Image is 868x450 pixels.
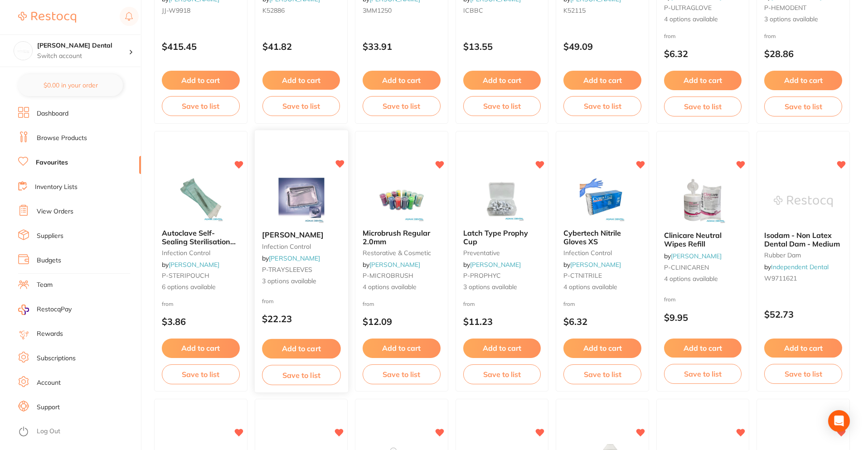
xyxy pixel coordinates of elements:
span: by [162,261,219,269]
a: Favourites [36,158,68,167]
button: Save to list [563,364,641,384]
h4: Smiline Dental [37,41,129,50]
p: $52.73 [764,309,842,319]
button: Save to list [363,96,441,116]
button: Save to list [262,96,340,116]
a: Support [37,403,60,412]
a: Browse Products [37,134,87,143]
b: Latch Type Prophy Cup [463,229,541,246]
p: Switch account [37,52,129,61]
button: $0.00 in your order [18,74,123,96]
p: $33.91 [363,41,441,52]
button: Save to list [262,365,340,385]
span: Isodam - Non Latex Dental Dam - Medium [764,231,840,248]
a: [PERSON_NAME] [470,261,521,269]
span: by [664,252,722,260]
span: P-MICROBRUSH [363,271,413,280]
span: from [563,300,575,307]
span: K52886 [262,6,285,15]
span: 4 options available [563,283,641,292]
span: by [262,255,320,263]
img: Cybertech Nitrile Gloves XS [573,176,632,222]
button: Save to list [764,97,842,116]
img: Tray Barrier [272,178,331,224]
a: Suppliers [37,232,63,241]
div: Open Intercom Messenger [828,410,850,432]
span: 3 options available [764,15,842,24]
p: $6.32 [664,48,742,59]
button: Add to cart [363,339,441,358]
a: Dashboard [37,109,68,118]
p: $3.86 [162,316,240,327]
span: by [463,261,521,269]
span: 4 options available [664,15,742,24]
span: by [563,261,621,269]
b: Isodam - Non Latex Dental Dam - Medium [764,231,842,248]
span: P-CTNITRILE [563,271,602,280]
button: Save to list [463,364,541,384]
a: View Orders [37,207,73,216]
small: preventative [463,249,541,256]
span: 3MM1250 [363,6,392,15]
button: Add to cart [463,71,541,90]
a: [PERSON_NAME] [269,255,320,263]
button: Add to cart [664,71,742,90]
button: Save to list [463,96,541,116]
span: 3 options available [262,277,340,286]
img: Smiline Dental [14,42,32,60]
button: Save to list [162,96,240,116]
img: Isodam - Non Latex Dental Dam - Medium [774,179,833,224]
span: 4 options available [363,283,441,292]
span: by [363,261,420,269]
small: infection control [563,249,641,256]
span: P-CLINICAREN [664,263,709,271]
b: Autoclave Self-Sealing Sterilisation Pouches 200/pk [162,229,240,246]
button: Log Out [18,425,138,439]
span: P-ULTRAGLOVE [664,4,712,12]
img: Clinicare Neutral Wipes Refill [674,179,732,224]
button: Add to cart [262,339,340,358]
span: P-STERIPOUCH [162,271,209,280]
p: $11.23 [463,316,541,327]
a: Inventory Lists [35,183,78,192]
p: $22.23 [262,314,340,324]
span: Clinicare Neutral Wipes Refill [664,231,722,248]
button: Save to list [162,364,240,384]
span: RestocqPay [37,305,72,314]
a: [PERSON_NAME] [369,261,420,269]
span: Microbrush Regular 2.0mm [363,228,430,246]
span: from [363,300,374,307]
a: Team [37,281,53,290]
b: Cybertech Nitrile Gloves XS [563,229,641,246]
button: Add to cart [563,71,641,90]
button: Save to list [664,364,742,384]
img: Latch Type Prophy Cup [472,176,531,222]
a: [PERSON_NAME] [671,252,722,260]
a: Restocq Logo [18,7,76,28]
p: $13.55 [463,41,541,52]
span: from [162,300,174,307]
span: P-TRAYSLEEVES [262,266,312,274]
span: [PERSON_NAME] [262,231,324,240]
span: 6 options available [162,283,240,292]
p: $28.86 [764,48,842,59]
span: JJ-W9918 [162,6,190,15]
button: Add to cart [162,339,240,358]
img: Autoclave Self-Sealing Sterilisation Pouches 200/pk [171,176,230,222]
small: restorative & cosmetic [363,249,441,256]
span: K52115 [563,6,586,15]
img: Microbrush Regular 2.0mm [372,176,431,222]
a: RestocqPay [18,305,72,315]
button: Add to cart [363,71,441,90]
span: from [764,33,776,39]
button: Add to cart [262,71,340,90]
span: ICBBC [463,6,483,15]
p: $415.45 [162,41,240,52]
a: [PERSON_NAME] [570,261,621,269]
img: Restocq Logo [18,12,76,23]
span: from [664,33,676,39]
button: Add to cart [664,339,742,358]
button: Save to list [563,96,641,116]
button: Add to cart [764,339,842,358]
span: from [664,296,676,303]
